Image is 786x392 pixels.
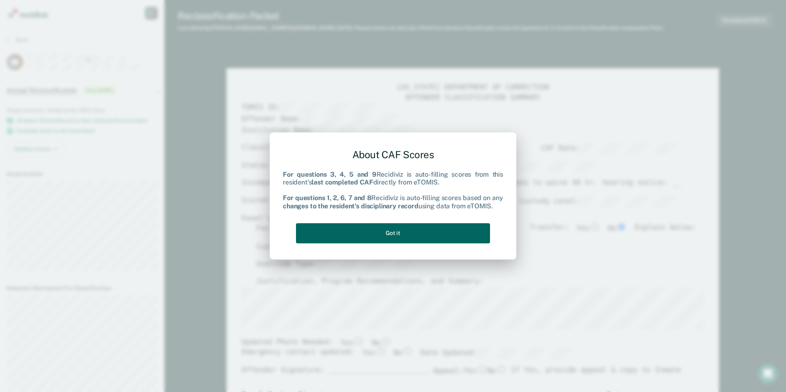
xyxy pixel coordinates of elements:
[283,171,503,210] div: Recidiviz is auto-filling scores from this resident's directly from eTOMIS. Recidiviz is auto-fil...
[283,194,371,202] b: For questions 1, 2, 6, 7 and 8
[283,142,503,167] div: About CAF Scores
[283,171,377,178] b: For questions 3, 4, 5 and 9
[283,202,418,210] b: changes to the resident's disciplinary record
[312,178,373,186] b: last completed CAF
[296,223,490,243] button: Got it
